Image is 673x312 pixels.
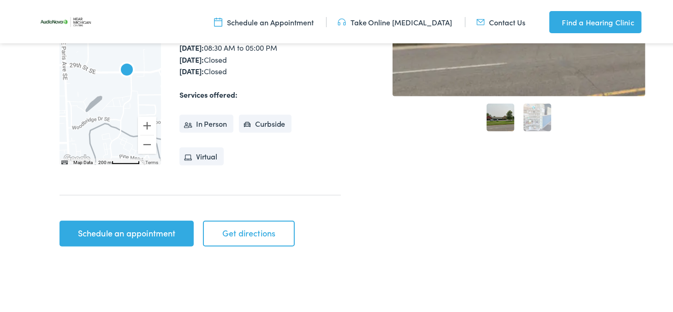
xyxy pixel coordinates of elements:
[145,158,158,163] a: Terms (opens in new tab)
[179,146,224,164] li: Virtual
[179,53,204,63] strong: [DATE]:
[338,15,453,25] a: Take Online [MEDICAL_DATA]
[203,219,295,245] a: Get directions
[179,113,233,131] li: In Person
[60,219,194,245] a: Schedule an appointment
[112,54,142,84] div: AudioNova
[61,158,68,164] button: Keyboard shortcuts
[214,15,314,25] a: Schedule an Appointment
[338,15,346,25] img: utility icon
[98,158,112,163] span: 200 m
[95,157,143,163] button: Map Scale: 200 m per 57 pixels
[239,113,292,131] li: Curbside
[138,115,156,133] button: Zoom in
[487,102,514,130] a: 1
[549,9,642,31] a: Find a Hearing Clinic
[524,102,551,130] a: 2
[138,134,156,152] button: Zoom out
[179,41,204,51] strong: [DATE]:
[214,15,222,25] img: utility icon
[62,151,92,163] img: Google
[73,158,93,164] button: Map Data
[549,15,558,26] img: utility icon
[476,15,526,25] a: Contact Us
[179,88,238,98] strong: Services offered:
[476,15,485,25] img: utility icon
[179,64,204,74] strong: [DATE]:
[62,151,92,163] a: Open this area in Google Maps (opens a new window)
